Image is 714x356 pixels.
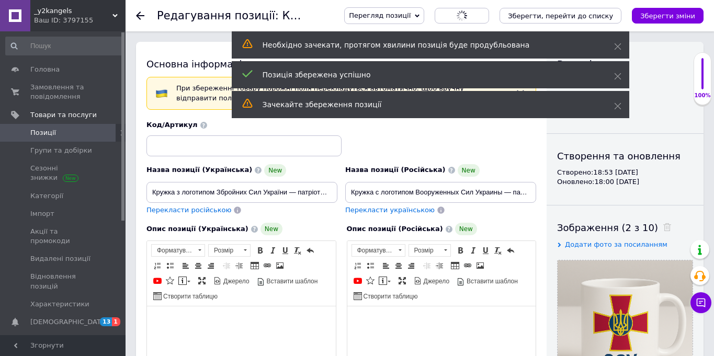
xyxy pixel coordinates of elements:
[30,209,54,219] span: Імпорт
[694,92,711,99] div: 100%
[222,277,250,286] span: Джерело
[380,260,392,271] a: По лівому краю
[292,245,303,256] a: Видалити форматування
[409,244,451,257] a: Розмір
[177,275,192,286] a: Вставити повідомлення
[151,244,205,257] a: Форматування
[208,244,251,257] a: Розмір
[263,40,588,50] div: Необхідно зачекати, протягом хвилини позиція буде продубльована
[260,223,282,235] span: New
[262,260,273,271] a: Вставити/Редагувати посилання (⌘+L)
[421,260,433,271] a: Зменшити відступ
[492,245,504,256] a: Видалити форматування
[412,275,451,286] a: Джерело
[255,275,320,286] a: Вставити шаблон
[30,83,97,101] span: Замовлення та повідомлення
[396,275,408,286] a: Максимізувати
[265,277,318,286] span: Вставити шаблон
[405,260,417,271] a: По правому краю
[254,245,266,256] a: Жирний (⌘+B)
[30,65,60,74] span: Головна
[455,223,477,235] span: New
[365,260,376,271] a: Вставити/видалити маркований список
[349,12,411,19] span: Перегляд позиції
[347,225,443,233] span: Опис позиції (Російська)
[465,277,518,286] span: Вставити шаблон
[146,166,252,174] span: Назва позиції (Українська)
[263,70,588,80] div: Позиція збережена успішно
[352,260,364,271] a: Вставити/видалити нумерований список
[640,12,695,20] i: Зберегти зміни
[30,254,90,263] span: Видалені позиції
[263,99,588,110] div: Зачекайте збереження позиції
[112,317,120,326] span: 1
[212,275,251,286] a: Джерело
[455,245,466,256] a: Жирний (⌘+B)
[422,277,450,286] span: Джерело
[393,260,404,271] a: По центру
[557,150,693,163] div: Створення та оновлення
[377,275,392,286] a: Вставити повідомлення
[455,275,519,286] a: Вставити шаблон
[30,146,92,155] span: Групи та добірки
[557,177,693,187] div: Оновлено: 18:00 [DATE]
[146,182,337,203] input: Наприклад, H&M жіноча сукня зелена 38 розмір вечірня максі з блискітками
[505,245,516,256] a: Повернути (⌘+Z)
[352,245,395,256] span: Форматування
[196,275,208,286] a: Максимізувати
[462,260,473,271] a: Вставити/Редагувати посилання (⌘+L)
[365,275,376,286] a: Вставити іконку
[155,87,168,100] img: :flag-ua:
[146,225,248,233] span: Опис позиції (Українська)
[152,275,163,286] a: Додати відео з YouTube
[500,8,621,24] button: Зберегти, перейти до списку
[449,260,461,271] a: Таблиця
[233,260,245,271] a: Збільшити відступ
[565,240,667,248] span: Додати фото за посиланням
[136,12,144,20] div: Повернутися назад
[162,292,218,301] span: Створити таблицю
[690,292,711,313] button: Чат з покупцем
[164,260,176,271] a: Вставити/видалити маркований список
[467,245,479,256] a: Курсив (⌘+I)
[267,245,278,256] a: Курсив (⌘+I)
[5,37,123,55] input: Пошук
[434,260,445,271] a: Збільшити відступ
[221,260,232,271] a: Зменшити відступ
[557,168,693,177] div: Створено: 18:53 [DATE]
[352,290,420,302] a: Створити таблицю
[249,260,260,271] a: Таблиця
[480,245,491,256] a: Підкреслений (⌘+U)
[152,245,195,256] span: Форматування
[205,260,217,271] a: По правому краю
[557,221,693,234] div: Зображення (2 з 10)
[146,121,198,129] span: Код/Артикул
[409,245,440,256] span: Розмір
[345,166,446,174] span: Назва позиції (Російська)
[30,317,108,327] span: [DEMOGRAPHIC_DATA]
[352,275,364,286] a: Додати відео з YouTube
[152,290,219,302] a: Створити таблицю
[632,8,704,24] button: Зберегти зміни
[458,164,480,177] span: New
[30,164,97,182] span: Сезонні знижки
[345,206,435,214] span: Перекласти українською
[274,260,286,271] a: Зображення
[34,6,112,16] span: _y2kangels
[345,182,536,203] input: Наприклад, H&M жіноча сукня зелена 38 розмір вечірня максі з блискітками
[508,12,613,20] i: Зберегти, перейти до списку
[279,245,291,256] a: Підкреслений (⌘+U)
[30,128,56,137] span: Позиції
[146,58,536,71] div: Основна інформація
[30,110,97,120] span: Товари та послуги
[352,244,405,257] a: Форматування
[362,292,418,301] span: Створити таблицю
[30,227,97,246] span: Акції та промокоди
[694,52,711,105] div: 100% Якість заповнення
[264,164,286,177] span: New
[152,260,163,271] a: Вставити/видалити нумерований список
[180,260,191,271] a: По лівому краю
[474,260,486,271] a: Зображення
[146,206,231,214] span: Перекласти російською
[30,300,89,309] span: Характеристики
